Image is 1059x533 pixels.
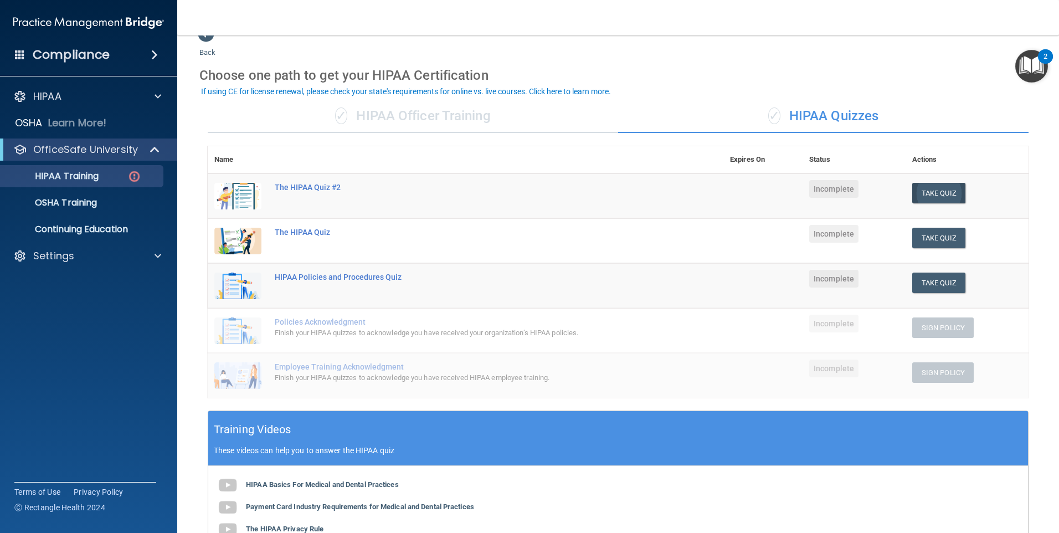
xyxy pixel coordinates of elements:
[199,59,1037,91] div: Choose one path to get your HIPAA Certification
[214,420,291,439] h5: Training Videos
[912,362,974,383] button: Sign Policy
[809,315,858,332] span: Incomplete
[809,180,858,198] span: Incomplete
[912,273,965,293] button: Take Quiz
[127,170,141,183] img: danger-circle.6113f641.png
[618,100,1029,133] div: HIPAA Quizzes
[912,228,965,248] button: Take Quiz
[275,326,668,340] div: Finish your HIPAA quizzes to acknowledge you have received your organization’s HIPAA policies.
[912,183,965,203] button: Take Quiz
[275,317,668,326] div: Policies Acknowledgment
[246,503,474,511] b: Payment Card Industry Requirements for Medical and Dental Practices
[217,474,239,496] img: gray_youtube_icon.38fcd6cc.png
[33,249,74,263] p: Settings
[1043,57,1047,71] div: 2
[275,371,668,385] div: Finish your HIPAA quizzes to acknowledge you have received HIPAA employee training.
[809,270,858,288] span: Incomplete
[809,225,858,243] span: Incomplete
[199,35,215,57] a: Back
[906,146,1029,173] th: Actions
[33,143,138,156] p: OfficeSafe University
[14,486,60,498] a: Terms of Use
[33,90,61,103] p: HIPAA
[809,360,858,377] span: Incomplete
[48,116,107,130] p: Learn More!
[1015,50,1048,83] button: Open Resource Center, 2 new notifications
[13,90,161,103] a: HIPAA
[803,146,906,173] th: Status
[15,116,43,130] p: OSHA
[335,107,347,124] span: ✓
[13,249,161,263] a: Settings
[214,446,1022,455] p: These videos can help you to answer the HIPAA quiz
[33,47,110,63] h4: Compliance
[13,12,164,34] img: PMB logo
[199,86,613,97] button: If using CE for license renewal, please check your state's requirements for online vs. live cours...
[723,146,803,173] th: Expires On
[275,273,668,281] div: HIPAA Policies and Procedures Quiz
[208,100,618,133] div: HIPAA Officer Training
[246,525,323,533] b: The HIPAA Privacy Rule
[912,317,974,338] button: Sign Policy
[275,362,668,371] div: Employee Training Acknowledgment
[275,228,668,237] div: The HIPAA Quiz
[14,502,105,513] span: Ⓒ Rectangle Health 2024
[13,143,161,156] a: OfficeSafe University
[74,486,124,498] a: Privacy Policy
[208,146,268,173] th: Name
[275,183,668,192] div: The HIPAA Quiz #2
[246,480,399,489] b: HIPAA Basics For Medical and Dental Practices
[201,88,611,95] div: If using CE for license renewal, please check your state's requirements for online vs. live cours...
[7,197,97,208] p: OSHA Training
[7,224,158,235] p: Continuing Education
[768,107,780,124] span: ✓
[7,171,99,182] p: HIPAA Training
[217,496,239,519] img: gray_youtube_icon.38fcd6cc.png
